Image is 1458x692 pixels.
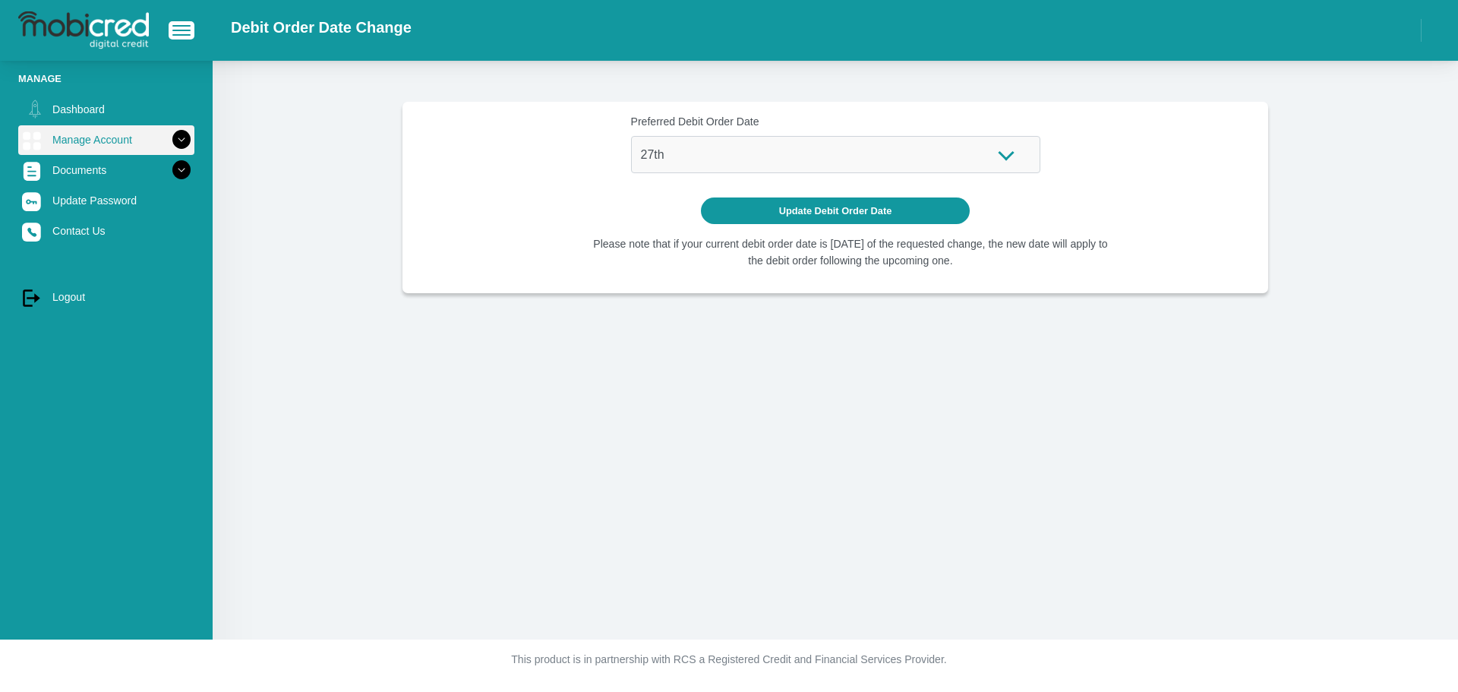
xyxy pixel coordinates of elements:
[18,95,194,124] a: Dashboard
[18,216,194,245] a: Contact Us
[231,18,412,36] h2: Debit Order Date Change
[18,11,149,49] img: logo-mobicred.svg
[631,114,1040,130] label: Preferred Debit Order Date
[18,283,194,311] a: Logout
[701,197,970,224] button: Update Debit Order Date
[589,236,1112,268] li: Please note that if your current debit order date is [DATE] of the requested change, the new date...
[18,125,194,154] a: Manage Account
[308,652,1150,668] p: This product is in partnership with RCS a Registered Credit and Financial Services Provider.
[18,156,194,185] a: Documents
[18,71,194,86] li: Manage
[18,186,194,215] a: Update Password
